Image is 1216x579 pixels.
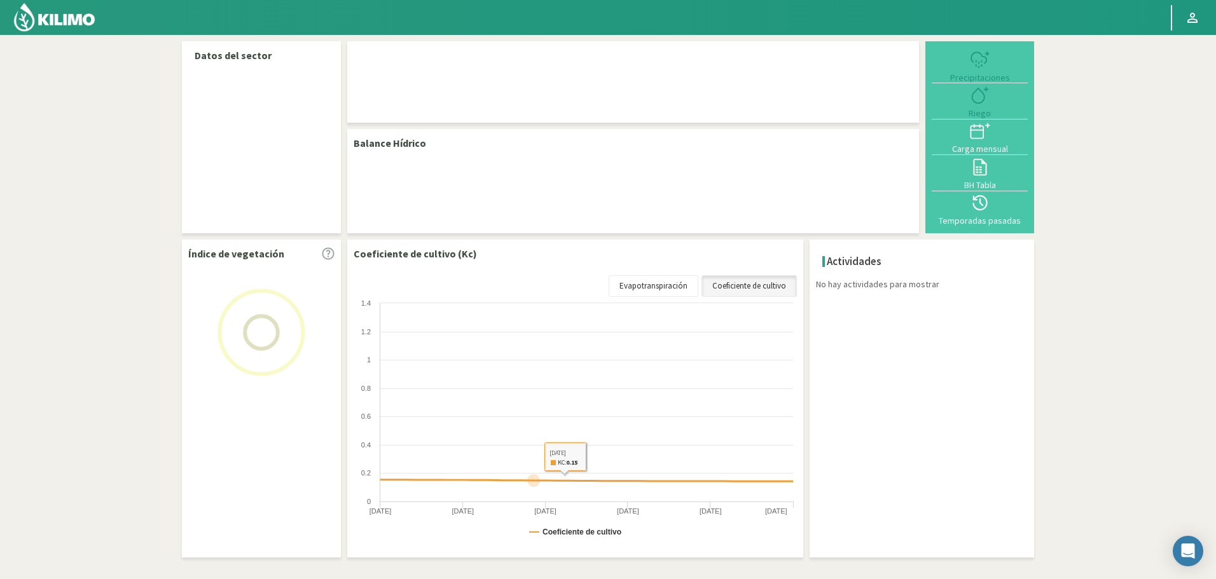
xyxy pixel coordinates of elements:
[361,328,371,336] text: 1.2
[1173,536,1203,566] div: Open Intercom Messenger
[827,255,881,268] h4: Actividades
[13,2,96,32] img: Kilimo
[617,507,639,515] text: [DATE]
[936,216,1024,225] div: Temporadas pasadas
[936,144,1024,153] div: Carga mensual
[361,469,371,477] text: 0.2
[932,155,1028,191] button: BH Tabla
[932,48,1028,83] button: Precipitaciones
[700,507,722,515] text: [DATE]
[361,441,371,449] text: 0.4
[936,73,1024,82] div: Precipitaciones
[370,507,392,515] text: [DATE]
[932,119,1028,155] button: Carga mensual
[765,507,787,515] text: [DATE]
[932,83,1028,119] button: Riego
[609,275,698,297] a: Evapotranspiración
[188,246,284,261] p: Índice de vegetación
[936,181,1024,189] div: BH Tabla
[936,109,1024,118] div: Riego
[542,528,621,536] text: Coeficiente de cultivo
[195,48,328,63] p: Datos del sector
[816,278,1034,291] p: No hay actividades para mostrar
[354,246,477,261] p: Coeficiente de cultivo (Kc)
[367,498,371,505] text: 0
[534,507,556,515] text: [DATE]
[198,269,325,396] img: Loading...
[701,275,797,297] a: Coeficiente de cultivo
[361,385,371,392] text: 0.8
[452,507,474,515] text: [DATE]
[354,135,426,151] p: Balance Hídrico
[932,191,1028,227] button: Temporadas pasadas
[361,412,371,420] text: 0.6
[361,299,371,307] text: 1.4
[367,356,371,364] text: 1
